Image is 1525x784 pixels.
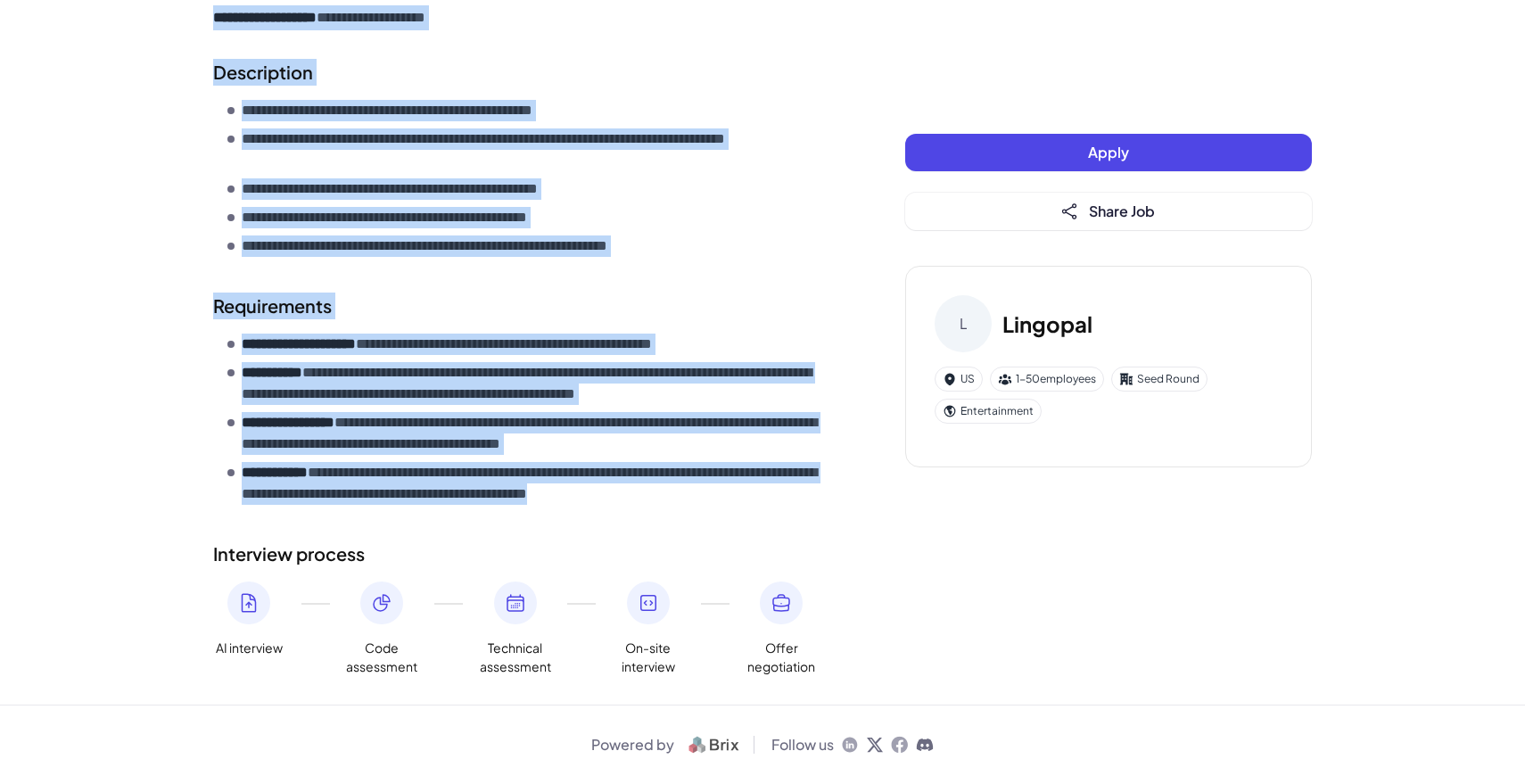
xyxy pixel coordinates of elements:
[905,193,1312,230] button: Share Job
[1002,308,1092,340] h3: Lingopal
[480,639,551,676] span: Technical assessment
[1089,202,1155,220] span: Share Job
[1111,367,1208,392] div: Seed Round
[216,639,283,657] span: AI interview
[935,367,983,392] div: US
[213,59,834,86] h2: Description
[771,734,834,755] span: Follow us
[1088,143,1129,161] span: Apply
[746,639,817,676] span: Offer negotiation
[213,293,834,319] h2: Requirements
[681,734,746,755] img: logo
[346,639,417,676] span: Code assessment
[935,399,1042,424] div: Entertainment
[905,134,1312,171] button: Apply
[613,639,684,676] span: On-site interview
[213,541,834,567] h2: Interview process
[990,367,1104,392] div: 1-50 employees
[935,295,992,352] div: L
[591,734,674,755] span: Powered by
